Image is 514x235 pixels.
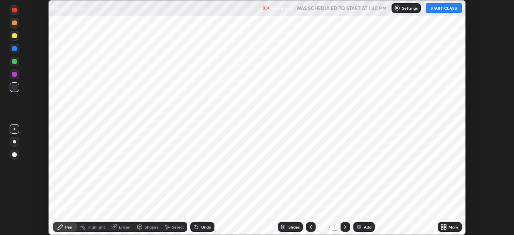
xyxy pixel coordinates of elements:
div: Add [364,225,371,229]
p: Modern Physics [53,5,88,11]
div: Highlight [88,225,105,229]
button: START CLASS [426,3,462,13]
div: / [328,225,331,229]
div: Undo [201,225,211,229]
div: Shapes [145,225,158,229]
img: recording.375f2c34.svg [263,5,269,11]
div: Eraser [119,225,131,229]
div: Slides [288,225,300,229]
p: Recording [271,5,293,11]
div: Select [172,225,184,229]
div: 1 [332,223,337,231]
div: 1 [319,225,327,229]
img: add-slide-button [356,224,362,230]
img: class-settings-icons [394,5,400,11]
div: More [449,225,459,229]
h5: WAS SCHEDULED TO START AT 1:30 PM [296,4,387,12]
p: Settings [402,6,418,10]
div: Pen [65,225,72,229]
